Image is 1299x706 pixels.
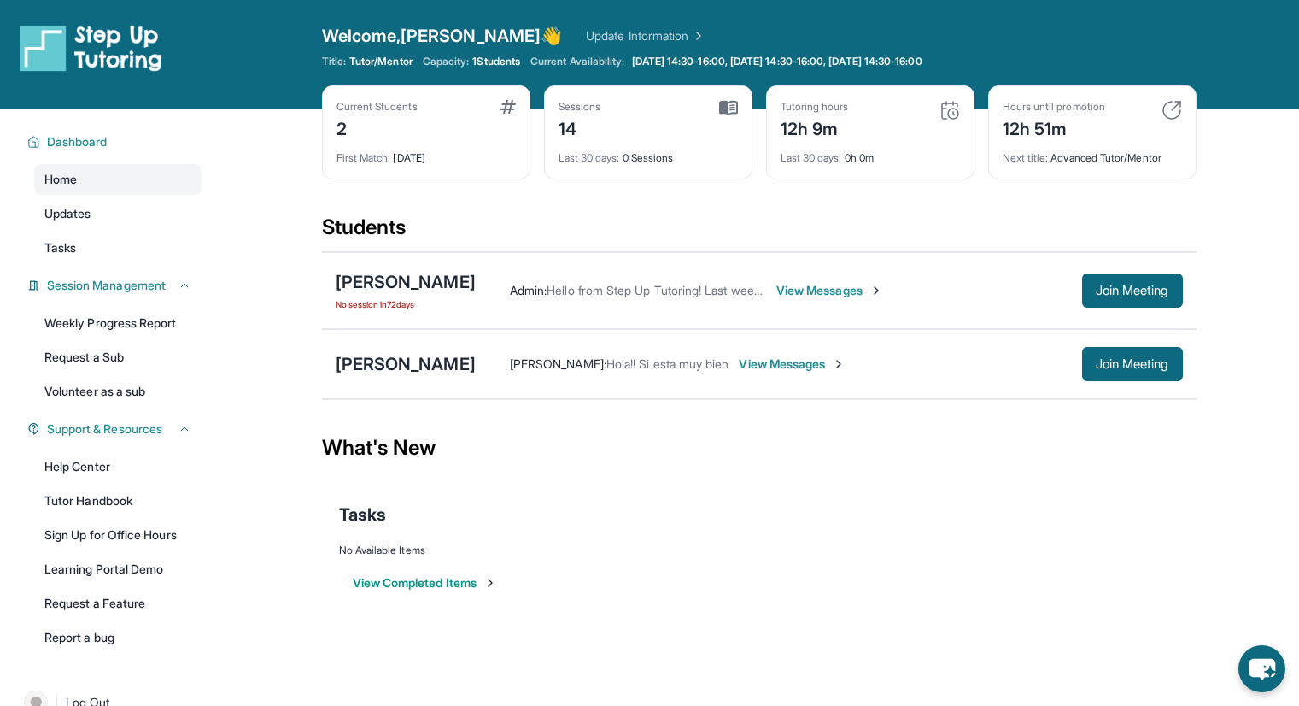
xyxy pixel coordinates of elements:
span: No session in 72 days [336,297,476,311]
div: 0h 0m [781,141,960,165]
div: 0 Sessions [559,141,738,165]
span: Session Management [47,277,166,294]
a: Help Center [34,451,202,482]
span: Updates [44,205,91,222]
img: card [1161,100,1182,121]
img: Chevron Right [688,27,705,44]
div: 14 [559,114,601,141]
button: Session Management [40,277,191,294]
img: card [719,100,738,115]
div: Tutoring hours [781,100,849,114]
a: Update Information [586,27,705,44]
div: No Available Items [339,544,1179,557]
div: Current Students [336,100,418,114]
div: 12h 9m [781,114,849,141]
a: Tutor Handbook [34,485,202,516]
a: Request a Sub [34,342,202,373]
span: Join Meeting [1096,359,1169,369]
a: Sign Up for Office Hours [34,520,202,550]
a: Home [34,164,202,195]
button: Join Meeting [1082,347,1183,381]
span: [PERSON_NAME] : [510,356,606,371]
span: Admin : [510,283,547,297]
a: Tasks [34,232,202,263]
span: Welcome, [PERSON_NAME] 👋 [322,24,563,48]
span: 1 Students [472,55,520,68]
div: [PERSON_NAME] [336,270,476,294]
span: View Messages [776,282,883,299]
img: card [939,100,960,121]
span: View Messages [739,356,846,373]
img: Chevron-Right [832,357,846,371]
img: Chevron-Right [869,284,883,297]
a: Weekly Progress Report [34,308,202,338]
span: Current Availability: [530,55,624,68]
span: First Match : [336,151,391,164]
button: Dashboard [40,133,191,150]
div: 12h 51m [1003,114,1105,141]
span: Title: [322,55,346,68]
button: Support & Resources [40,421,191,438]
span: Home [44,171,77,188]
span: [DATE] 14:30-16:00, [DATE] 14:30-16:00, [DATE] 14:30-16:00 [632,55,922,68]
a: [DATE] 14:30-16:00, [DATE] 14:30-16:00, [DATE] 14:30-16:00 [629,55,926,68]
div: Students [322,214,1197,251]
span: Tutor/Mentor [349,55,413,68]
button: Join Meeting [1082,274,1183,308]
span: Tasks [44,239,76,256]
div: Hours until promotion [1003,100,1105,114]
span: Support & Resources [47,421,162,438]
img: card [500,100,516,114]
span: Capacity: [423,55,470,68]
div: Sessions [559,100,601,114]
a: Request a Feature [34,588,202,619]
span: Last 30 days : [781,151,842,164]
div: What's New [322,410,1197,485]
img: logo [20,24,162,72]
div: [PERSON_NAME] [336,352,476,376]
span: Next title : [1003,151,1049,164]
span: Last 30 days : [559,151,620,164]
div: [DATE] [336,141,516,165]
a: Learning Portal Demo [34,554,202,585]
span: Dashboard [47,133,108,150]
a: Volunteer as a sub [34,376,202,407]
button: View Completed Items [353,574,497,591]
a: Updates [34,198,202,229]
div: 2 [336,114,418,141]
span: Tasks [339,503,386,527]
button: chat-button [1238,645,1285,692]
a: Report a bug [34,622,202,653]
div: Advanced Tutor/Mentor [1003,141,1182,165]
span: Join Meeting [1096,285,1169,296]
span: Hola!! Si esta muy bien [606,356,729,371]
